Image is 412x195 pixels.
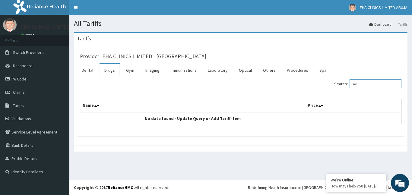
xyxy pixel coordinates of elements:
p: How may I help you today? [331,184,382,189]
input: Search: [350,79,401,88]
h3: Provider - EHA CLINICS LIMITED - [GEOGRAPHIC_DATA] [80,54,206,59]
li: Tariffs [392,22,407,27]
a: Spa [315,64,331,77]
th: Name [80,99,305,113]
a: Procedures [282,64,313,77]
div: Redefining Heath Insurance in [GEOGRAPHIC_DATA] using Telemedicine and Data Science! [248,184,407,190]
span: Dashboard [13,63,33,68]
label: Search: [334,79,401,88]
a: Laboratory [203,64,233,77]
strong: Copyright © 2017 . [74,185,135,190]
img: User Image [3,18,17,32]
span: EHA CLINICS LIMITED ABUJA [360,5,407,10]
a: RelianceHMO [108,185,134,190]
a: Drugs [100,64,120,77]
a: Optical [234,64,257,77]
footer: All rights reserved. [69,180,412,195]
th: Price [305,99,401,113]
td: No data found - Update Query or Add Tariff Item [80,113,305,124]
h3: Tariffs [77,36,91,41]
a: Imaging [141,64,164,77]
a: Immunizations [166,64,201,77]
div: We're Online! [331,177,382,183]
a: Online [21,33,36,37]
p: EHA CLINICS LIMITED ABUJA [21,24,86,30]
a: Gym [121,64,139,77]
span: Switch Providers [13,50,44,55]
h1: All Tariffs [74,20,407,27]
a: Dashboard [369,22,391,27]
img: User Image [349,4,356,11]
a: Dental [77,64,98,77]
span: Tariffs [13,103,24,108]
span: Claims [13,90,25,95]
a: Others [258,64,280,77]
